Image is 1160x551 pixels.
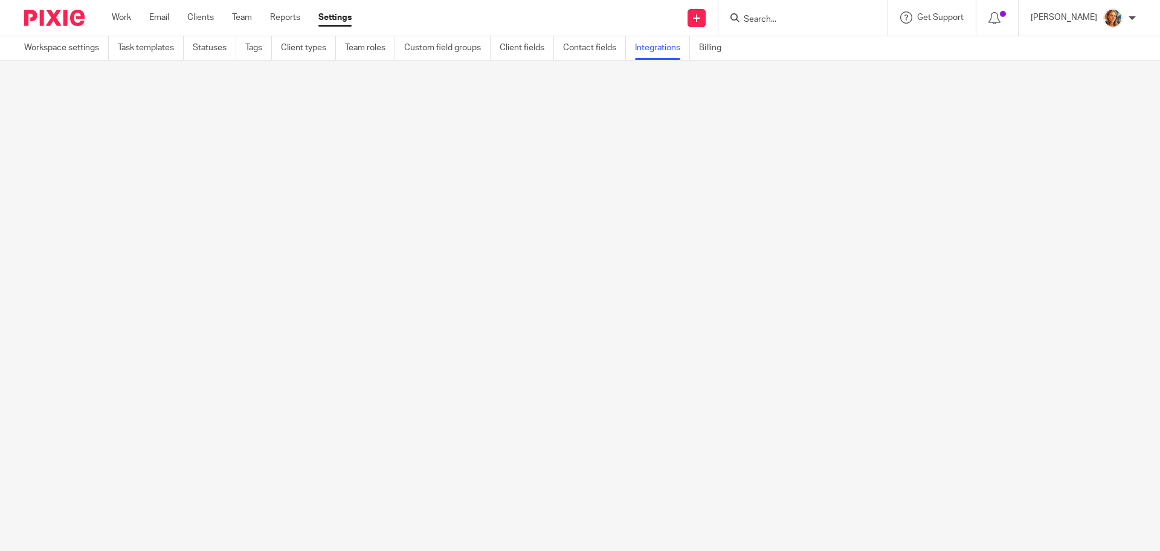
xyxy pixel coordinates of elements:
[112,11,131,24] a: Work
[24,36,109,60] a: Workspace settings
[118,36,184,60] a: Task templates
[232,11,252,24] a: Team
[1103,8,1123,28] img: Avatar.png
[1031,11,1097,24] p: [PERSON_NAME]
[318,11,352,24] a: Settings
[500,36,554,60] a: Client fields
[193,36,236,60] a: Statuses
[743,15,851,25] input: Search
[699,36,730,60] a: Billing
[187,11,214,24] a: Clients
[270,11,300,24] a: Reports
[404,36,491,60] a: Custom field groups
[24,10,85,26] img: Pixie
[563,36,626,60] a: Contact fields
[149,11,169,24] a: Email
[345,36,395,60] a: Team roles
[245,36,272,60] a: Tags
[917,13,964,22] span: Get Support
[635,36,690,60] a: Integrations
[281,36,336,60] a: Client types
